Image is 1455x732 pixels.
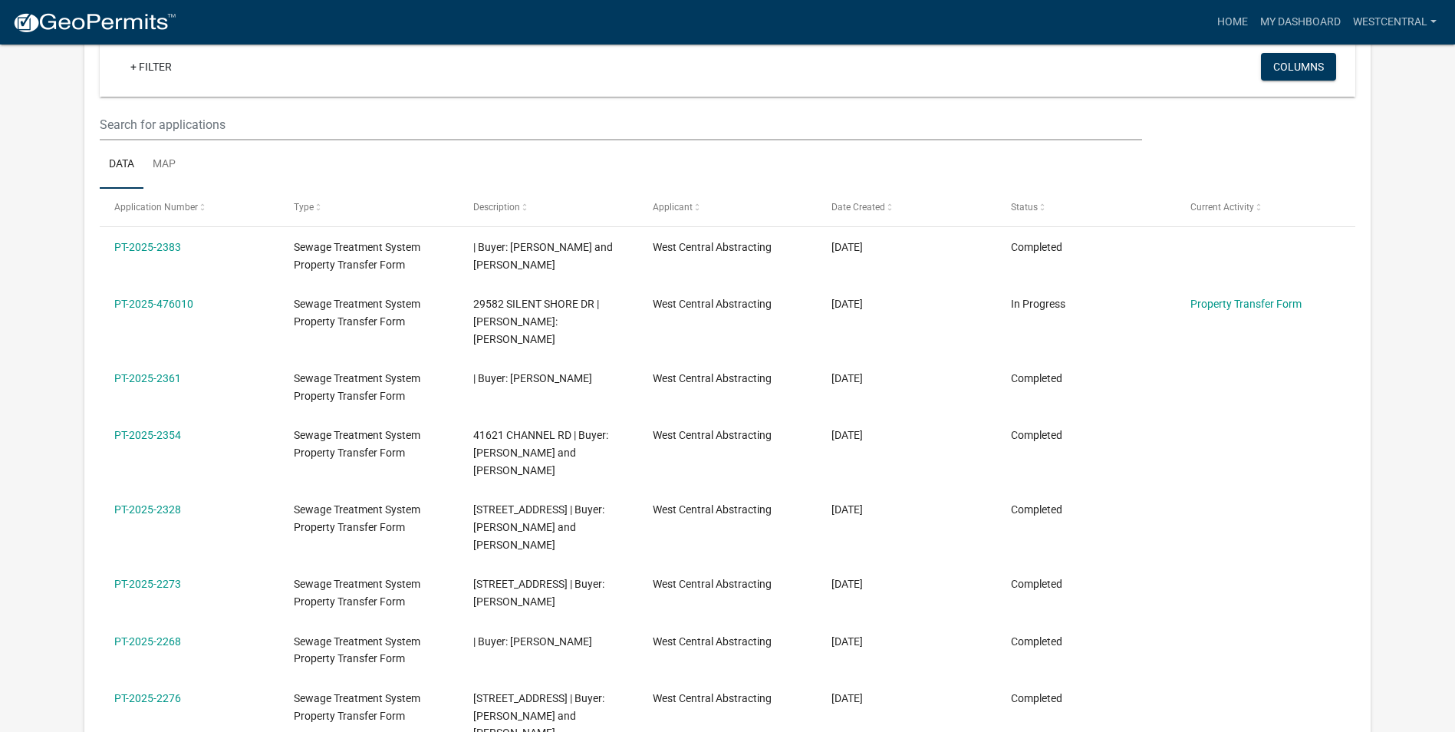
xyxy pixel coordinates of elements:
[653,298,772,310] span: West Central Abstracting
[459,189,638,226] datatable-header-cell: Description
[1347,8,1443,37] a: westcentral
[996,189,1176,226] datatable-header-cell: Status
[1011,692,1062,704] span: Completed
[294,429,420,459] span: Sewage Treatment System Property Transfer Form
[1261,53,1336,81] button: Columns
[1190,202,1254,213] span: Current Activity
[1011,298,1065,310] span: In Progress
[1011,503,1062,516] span: Completed
[1011,202,1038,213] span: Status
[1011,635,1062,648] span: Completed
[473,241,613,271] span: | Buyer: David and Jenny Johnson
[473,202,520,213] span: Description
[114,372,181,384] a: PT-2025-2361
[294,241,420,271] span: Sewage Treatment System Property Transfer Form
[114,635,181,648] a: PT-2025-2268
[294,692,420,722] span: Sewage Treatment System Property Transfer Form
[1011,578,1062,590] span: Completed
[279,189,459,226] datatable-header-cell: Type
[114,241,181,253] a: PT-2025-2383
[114,578,181,590] a: PT-2025-2273
[653,503,772,516] span: West Central Abstracting
[831,372,863,384] span: 09/08/2025
[114,202,198,213] span: Application Number
[831,692,863,704] span: 08/28/2025
[294,578,420,608] span: Sewage Treatment System Property Transfer Form
[653,372,772,384] span: West Central Abstracting
[831,298,863,310] span: 09/09/2025
[114,298,193,310] a: PT-2025-476010
[294,298,420,328] span: Sewage Treatment System Property Transfer Form
[653,429,772,441] span: West Central Abstracting
[831,578,863,590] span: 08/29/2025
[1176,189,1355,226] datatable-header-cell: Current Activity
[114,692,181,704] a: PT-2025-2276
[473,429,608,476] span: 41621 CHANNEL RD | Buyer: Paul Sadtler and Julie Swanson
[1011,241,1062,253] span: Completed
[143,140,185,190] a: Map
[1211,8,1254,37] a: Home
[473,635,592,648] span: | Buyer: Brenda Peasley
[817,189,996,226] datatable-header-cell: Date Created
[294,503,420,533] span: Sewage Treatment System Property Transfer Form
[294,635,420,665] span: Sewage Treatment System Property Transfer Form
[100,140,143,190] a: Data
[653,202,693,213] span: Applicant
[294,372,420,402] span: Sewage Treatment System Property Transfer Form
[100,189,279,226] datatable-header-cell: Application Number
[831,635,863,648] span: 08/29/2025
[1254,8,1347,37] a: My Dashboard
[653,692,772,704] span: West Central Abstracting
[114,429,181,441] a: PT-2025-2354
[294,202,314,213] span: Type
[473,298,599,345] span: 29582 SILENT SHORE DR | Buyer: Aaron Jaeger
[831,241,863,253] span: 09/09/2025
[1011,429,1062,441] span: Completed
[1011,372,1062,384] span: Completed
[473,503,604,551] span: 34347 NORTHVIEW RD | Buyer: Michael and Jennifer Fridolfs
[114,503,181,516] a: PT-2025-2328
[118,53,184,81] a: + Filter
[653,635,772,648] span: West Central Abstracting
[637,189,817,226] datatable-header-cell: Applicant
[1190,298,1302,310] a: Property Transfer Form
[653,241,772,253] span: West Central Abstracting
[473,372,592,384] span: | Buyer: Spencer Koltes
[473,578,604,608] span: 2416 FIR AVE E | Buyer: Brenda Bailey
[831,503,863,516] span: 09/04/2025
[831,429,863,441] span: 09/08/2025
[653,578,772,590] span: West Central Abstracting
[100,109,1142,140] input: Search for applications
[831,202,885,213] span: Date Created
